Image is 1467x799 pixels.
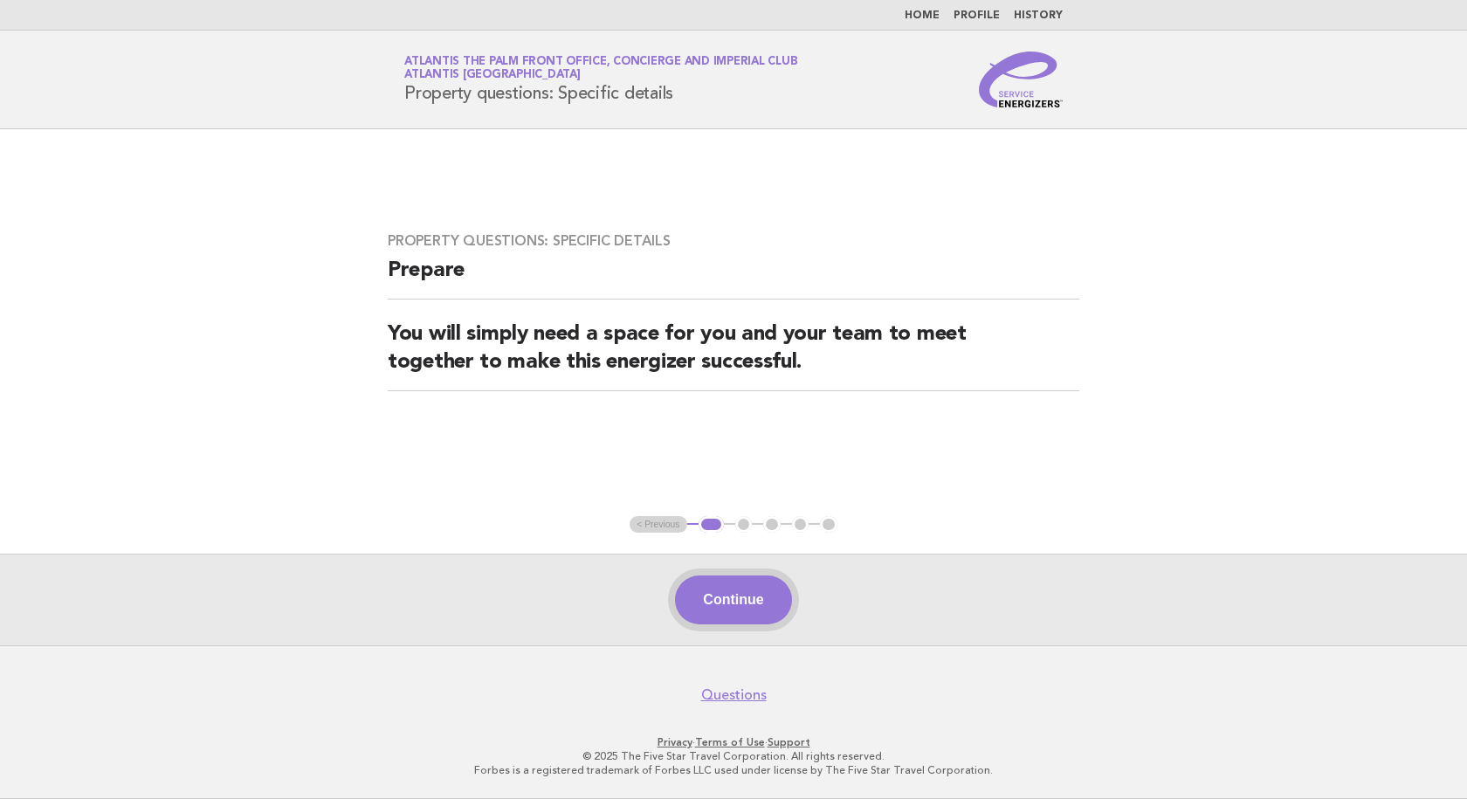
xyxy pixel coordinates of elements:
[905,10,940,21] a: Home
[404,56,797,80] a: Atlantis The Palm Front Office, Concierge and Imperial ClubAtlantis [GEOGRAPHIC_DATA]
[388,232,1079,250] h3: Property questions: Specific details
[675,575,791,624] button: Continue
[768,736,810,748] a: Support
[699,516,724,534] button: 1
[199,763,1268,777] p: Forbes is a registered trademark of Forbes LLC used under license by The Five Star Travel Corpora...
[404,70,581,81] span: Atlantis [GEOGRAPHIC_DATA]
[404,57,797,102] h1: Property questions: Specific details
[979,52,1063,107] img: Service Energizers
[199,735,1268,749] p: · ·
[658,736,692,748] a: Privacy
[701,686,767,704] a: Questions
[695,736,765,748] a: Terms of Use
[388,320,1079,391] h2: You will simply need a space for you and your team to meet together to make this energizer succes...
[199,749,1268,763] p: © 2025 The Five Star Travel Corporation. All rights reserved.
[1014,10,1063,21] a: History
[954,10,1000,21] a: Profile
[388,257,1079,300] h2: Prepare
